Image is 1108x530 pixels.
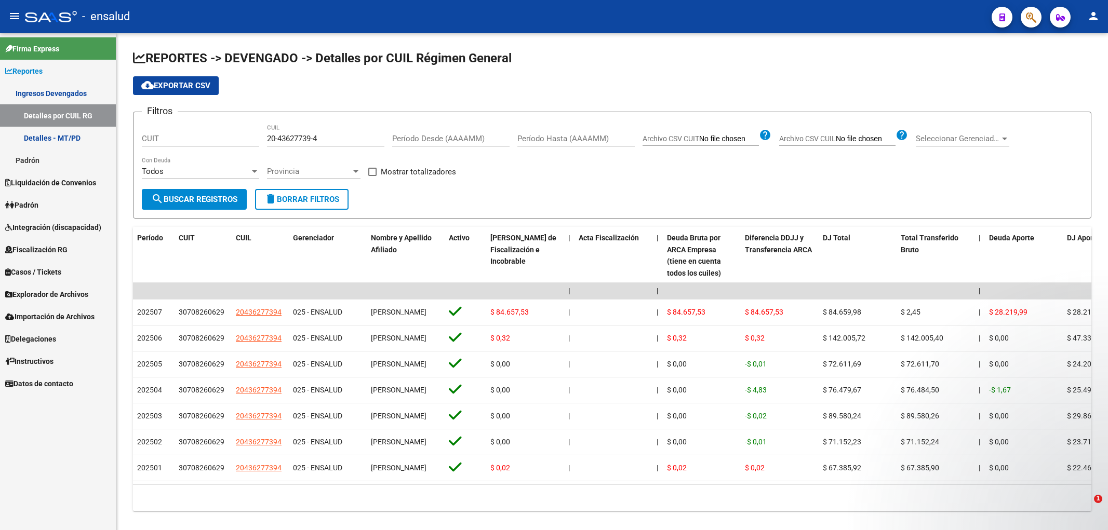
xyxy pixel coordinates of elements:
mat-icon: help [896,129,908,141]
span: | [979,234,981,242]
span: Seleccionar Gerenciador [916,134,1000,143]
span: [PERSON_NAME] [371,334,426,342]
span: $ 24.203,90 [1067,360,1105,368]
span: $ 0,00 [490,438,510,446]
span: $ 0,00 [989,360,1009,368]
span: | [568,360,570,368]
span: Provincia [267,167,351,176]
span: Datos de contacto [5,378,73,389]
h3: Filtros [142,104,178,118]
span: $ 0,00 [667,360,687,368]
span: [PERSON_NAME] de Fiscalización e Incobrable [490,234,556,266]
mat-icon: search [151,193,164,205]
datatable-header-cell: Deuda Bruta por ARCA Empresa (tiene en cuenta todos los cuiles) [663,227,741,284]
span: | [657,360,658,368]
div: 30708260629 [179,436,224,448]
datatable-header-cell: Diferencia DDJJ y Transferencia ARCA [741,227,819,284]
span: -$ 0,01 [745,438,767,446]
div: 30708260629 [179,332,224,344]
span: 1 [1094,495,1102,503]
span: $ 0,02 [745,464,765,472]
span: $ 89.580,26 [901,412,939,420]
span: $ 0,32 [667,334,687,342]
span: 025 - ENSALUD [293,438,342,446]
span: Reportes [5,65,43,77]
span: $ 67.385,90 [901,464,939,472]
span: Archivo CSV CUIT [643,134,699,143]
span: | [568,386,570,394]
span: 20436277394 [236,360,282,368]
button: Borrar Filtros [255,189,349,210]
span: | [657,412,658,420]
span: Total Transferido Bruto [901,234,958,254]
span: -$ 0,01 [745,360,767,368]
div: 30708260629 [179,384,224,396]
mat-icon: cloud_download [141,79,154,91]
span: | [568,308,570,316]
span: | [979,308,980,316]
span: Gerenciador [293,234,334,242]
span: | [568,464,570,472]
mat-icon: person [1087,10,1100,22]
span: CUIL [236,234,251,242]
button: Buscar Registros [142,189,247,210]
span: Mostrar totalizadores [381,166,456,178]
span: -$ 0,02 [745,412,767,420]
span: $ 72.611,70 [901,360,939,368]
span: Instructivos [5,356,54,367]
span: 20436277394 [236,464,282,472]
span: $ 71.152,23 [823,438,861,446]
datatable-header-cell: Total Transferido Bruto [897,227,974,284]
div: 30708260629 [179,358,224,370]
input: Archivo CSV CUIL [836,134,896,144]
span: Archivo CSV CUIL [779,134,836,143]
span: | [657,234,659,242]
datatable-header-cell: Acta Fiscalización [575,227,652,284]
datatable-header-cell: Activo [445,227,486,284]
span: | [568,438,570,446]
span: REPORTES -> DEVENGADO -> Detalles por CUIL Régimen General [133,51,512,65]
span: $ 0,00 [490,360,510,368]
span: 20436277394 [236,334,282,342]
datatable-header-cell: | [974,227,985,284]
span: Buscar Registros [151,195,237,204]
datatable-header-cell: Período [133,227,175,284]
span: | [568,287,570,295]
span: 202506 [137,334,162,342]
datatable-header-cell: Deuda Bruta Neto de Fiscalización e Incobrable [486,227,564,284]
span: CUIT [179,234,195,242]
span: $ 28.219,99 [1067,308,1105,316]
datatable-header-cell: | [652,227,663,284]
span: Período [137,234,163,242]
span: Todos [142,167,164,176]
span: $ 0,32 [745,334,765,342]
span: $ 0,02 [490,464,510,472]
span: $ 0,00 [667,438,687,446]
span: $ 84.657,53 [490,308,529,316]
span: $ 142.005,72 [823,334,865,342]
span: $ 76.479,67 [823,386,861,394]
span: Activo [449,234,470,242]
span: 202507 [137,308,162,316]
span: Deuda Bruta por ARCA Empresa (tiene en cuenta todos los cuiles) [667,234,721,277]
span: 20436277394 [236,412,282,420]
span: | [568,412,570,420]
button: Exportar CSV [133,76,219,95]
span: 202502 [137,438,162,446]
span: $ 72.611,69 [823,360,861,368]
span: 025 - ENSALUD [293,386,342,394]
span: $ 0,00 [667,386,687,394]
span: $ 2,45 [901,308,920,316]
span: Borrar Filtros [264,195,339,204]
span: Padrón [5,199,38,211]
span: $ 0,00 [989,334,1009,342]
span: $ 84.657,53 [667,308,705,316]
span: 025 - ENSALUD [293,464,342,472]
span: $ 0,00 [490,386,510,394]
span: | [657,464,658,472]
span: $ 84.659,98 [823,308,861,316]
span: [PERSON_NAME] [371,438,426,446]
span: $ 28.219,99 [989,308,1027,316]
span: $ 0,00 [667,412,687,420]
div: 30708260629 [179,306,224,318]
